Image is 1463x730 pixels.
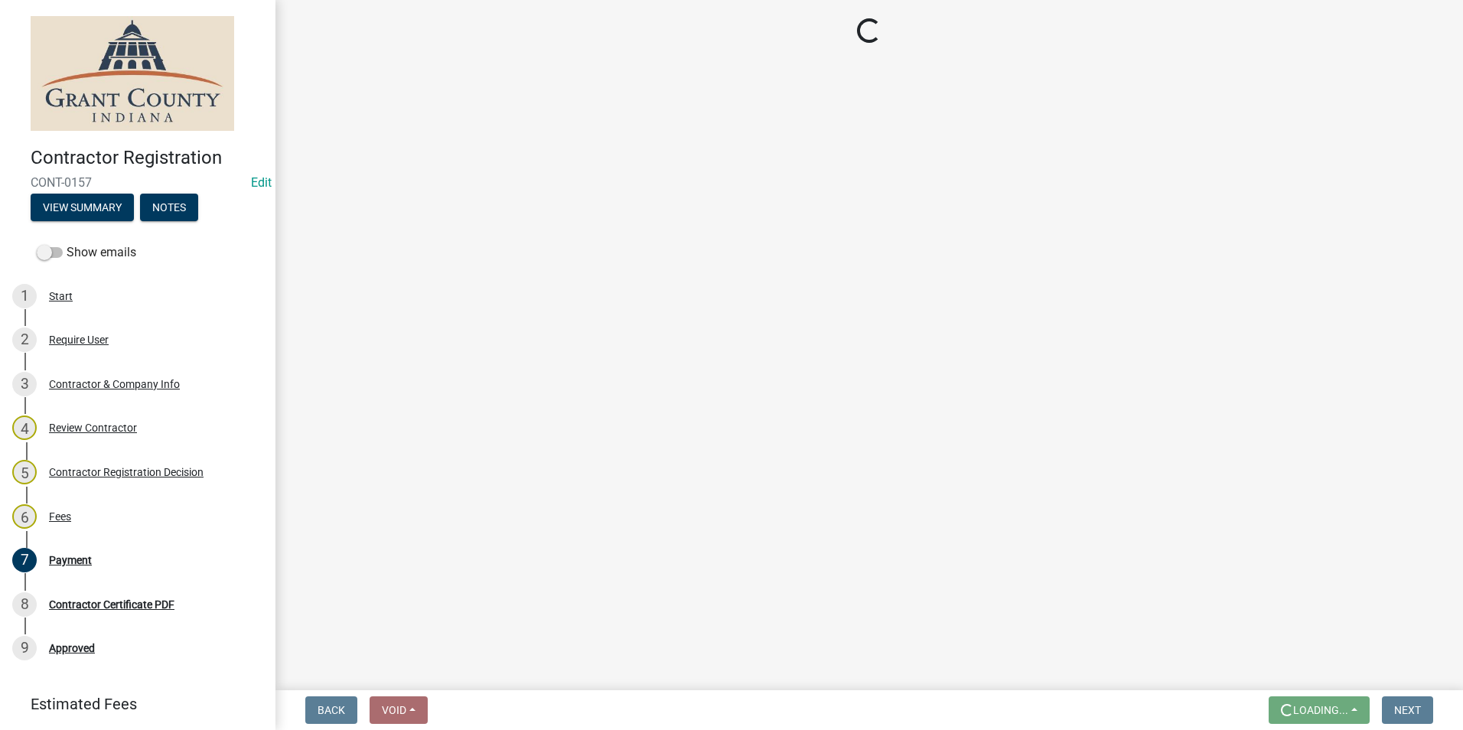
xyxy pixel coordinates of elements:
[12,636,37,660] div: 9
[49,555,92,565] div: Payment
[12,592,37,617] div: 8
[12,548,37,572] div: 7
[49,334,109,345] div: Require User
[1293,704,1348,716] span: Loading...
[49,599,174,610] div: Contractor Certificate PDF
[12,689,251,719] a: Estimated Fees
[31,175,245,190] span: CONT-0157
[49,643,95,653] div: Approved
[31,194,134,221] button: View Summary
[49,379,180,389] div: Contractor & Company Info
[1269,696,1370,724] button: Loading...
[1394,704,1421,716] span: Next
[31,202,134,214] wm-modal-confirm: Summary
[31,16,234,131] img: Grant County, Indiana
[12,328,37,352] div: 2
[49,422,137,433] div: Review Contractor
[12,460,37,484] div: 5
[140,194,198,221] button: Notes
[49,511,71,522] div: Fees
[251,175,272,190] wm-modal-confirm: Edit Application Number
[1382,696,1433,724] button: Next
[251,175,272,190] a: Edit
[12,284,37,308] div: 1
[37,243,136,262] label: Show emails
[49,467,204,477] div: Contractor Registration Decision
[12,504,37,529] div: 6
[12,372,37,396] div: 3
[318,704,345,716] span: Back
[140,202,198,214] wm-modal-confirm: Notes
[370,696,428,724] button: Void
[49,291,73,301] div: Start
[31,147,263,169] h4: Contractor Registration
[382,704,406,716] span: Void
[12,416,37,440] div: 4
[305,696,357,724] button: Back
